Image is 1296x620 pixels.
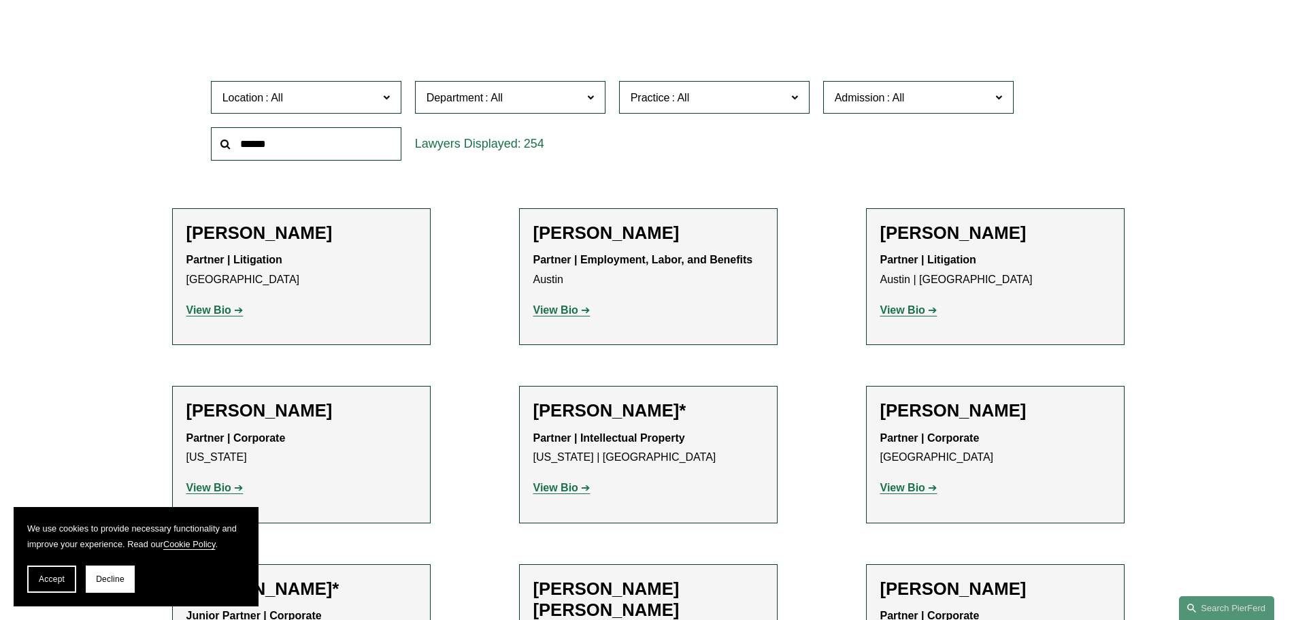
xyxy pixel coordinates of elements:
p: We use cookies to provide necessary functionality and improve your experience. Read our . [27,521,245,552]
strong: Partner | Litigation [186,254,282,265]
strong: Partner | Corporate [186,432,286,444]
h2: [PERSON_NAME] [186,223,416,244]
h2: [PERSON_NAME]* [533,400,763,421]
strong: View Bio [533,482,578,493]
span: Admission [835,92,885,103]
section: Cookie banner [14,507,259,606]
strong: Partner | Employment, Labor, and Benefits [533,254,753,265]
strong: View Bio [186,482,231,493]
strong: View Bio [186,304,231,316]
h2: [PERSON_NAME] [533,223,763,244]
strong: Partner | Litigation [880,254,976,265]
a: View Bio [186,482,244,493]
a: View Bio [533,482,591,493]
a: View Bio [880,304,937,316]
button: Accept [27,566,76,593]
p: [US_STATE] | [GEOGRAPHIC_DATA] [533,429,763,468]
p: [GEOGRAPHIC_DATA] [186,250,416,290]
strong: Partner | Corporate [880,432,980,444]
span: Department [427,92,484,103]
strong: Partner | Intellectual Property [533,432,685,444]
button: Decline [86,566,135,593]
h2: [PERSON_NAME] [880,400,1110,421]
a: View Bio [880,482,937,493]
p: [GEOGRAPHIC_DATA] [880,429,1110,468]
a: Cookie Policy [163,539,216,549]
p: Austin [533,250,763,290]
a: Search this site [1179,596,1274,620]
strong: View Bio [880,304,925,316]
h2: [PERSON_NAME] [880,578,1110,600]
a: View Bio [186,304,244,316]
h2: [PERSON_NAME] [186,400,416,421]
p: Austin | [GEOGRAPHIC_DATA] [880,250,1110,290]
span: Practice [631,92,670,103]
h2: [PERSON_NAME] [880,223,1110,244]
h2: [PERSON_NAME]* [186,578,416,600]
span: Accept [39,574,65,584]
span: Decline [96,574,124,584]
strong: View Bio [880,482,925,493]
p: [US_STATE] [186,429,416,468]
a: View Bio [533,304,591,316]
span: Location [222,92,264,103]
strong: View Bio [533,304,578,316]
span: 254 [524,137,544,150]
